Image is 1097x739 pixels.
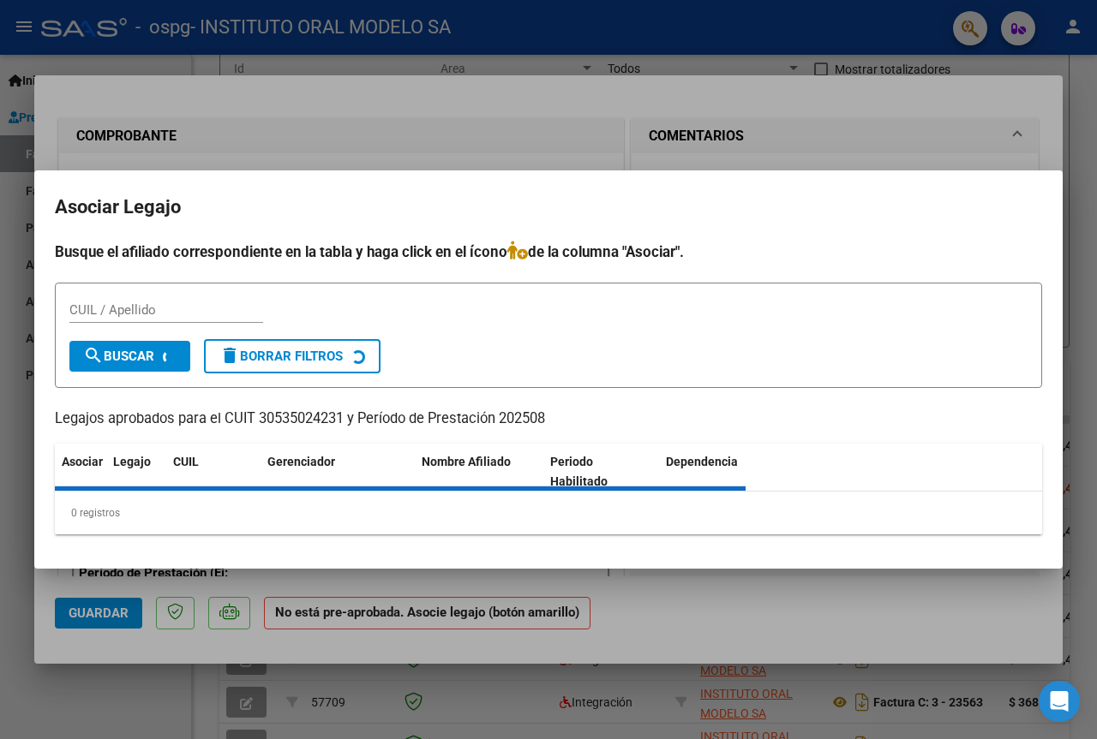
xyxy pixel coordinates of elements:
[83,345,104,366] mat-icon: search
[267,455,335,468] span: Gerenciador
[415,444,543,500] datatable-header-cell: Nombre Afiliado
[166,444,261,500] datatable-header-cell: CUIL
[261,444,415,500] datatable-header-cell: Gerenciador
[106,444,166,500] datatable-header-cell: Legajo
[113,455,151,468] span: Legajo
[204,339,381,373] button: Borrar Filtros
[543,444,659,500] datatable-header-cell: Periodo Habilitado
[83,349,154,364] span: Buscar
[55,408,1042,430] p: Legajos aprobados para el CUIT 30535024231 y Período de Prestación 202508
[69,341,190,372] button: Buscar
[62,455,103,468] span: Asociar
[55,241,1042,263] h4: Busque el afiliado correspondiente en la tabla y haga click en el ícono de la columna "Asociar".
[219,345,240,366] mat-icon: delete
[55,492,1042,534] div: 0 registros
[1039,681,1080,722] div: Open Intercom Messenger
[55,191,1042,223] h2: Asociar Legajo
[659,444,788,500] datatable-header-cell: Dependencia
[666,455,738,468] span: Dependencia
[550,455,608,488] span: Periodo Habilitado
[422,455,511,468] span: Nombre Afiliado
[219,349,343,364] span: Borrar Filtros
[173,455,199,468] span: CUIL
[55,444,106,500] datatable-header-cell: Asociar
